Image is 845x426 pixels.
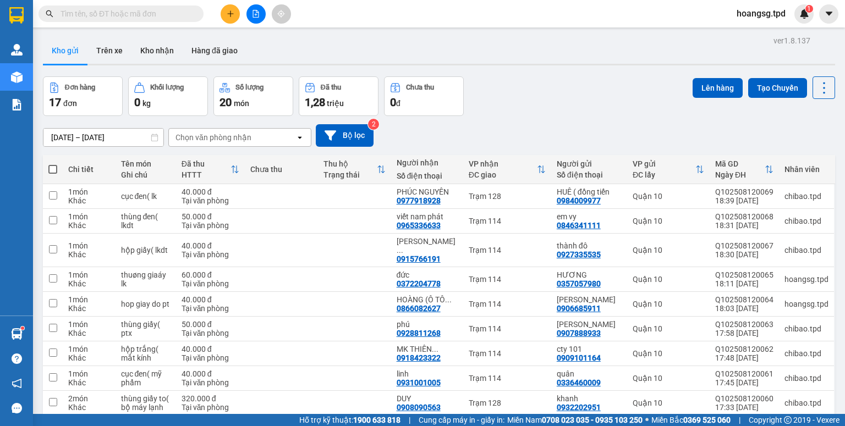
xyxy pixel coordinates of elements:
div: 18:30 [DATE] [715,250,773,259]
div: HƯƠNG [557,270,622,279]
div: cục đen( lk [121,192,171,201]
span: hoangsg.tpd [728,7,794,20]
div: ĐC lấy [633,170,695,179]
div: 1 món [68,295,110,304]
span: Cung cấp máy in - giấy in: [419,414,504,426]
span: 0 [134,96,140,109]
span: search [46,10,53,18]
div: chibao.tpd [784,324,828,333]
div: Trạm 128 [469,192,546,201]
div: Khác [68,196,110,205]
div: Trạm 114 [469,349,546,358]
button: Trên xe [87,37,131,64]
div: linh [397,369,458,378]
span: triệu [327,99,344,108]
div: PHÚC NGUYÊN [397,187,458,196]
div: 0932202951 [557,403,601,412]
span: kg [142,99,151,108]
div: Trạm 114 [469,217,546,225]
div: 17:45 [DATE] [715,378,773,387]
button: plus [221,4,240,24]
div: Số lượng [235,84,264,91]
img: logo-vxr [9,7,24,24]
div: chibao.tpd [784,217,828,225]
div: phú [397,320,458,329]
div: 17:58 [DATE] [715,329,773,338]
th: Toggle SortBy [463,155,551,184]
th: Toggle SortBy [627,155,710,184]
div: Q102508120063 [715,320,773,329]
div: Trạm 114 [469,300,546,308]
div: chibao.tpd [784,349,828,358]
div: khanh [557,394,622,403]
span: file-add [252,10,260,18]
div: hop giay do pt [121,300,171,308]
div: hugo [557,320,622,329]
div: Quận 10 [633,349,704,358]
div: HOÀNG (Ô TÔ TP [397,295,458,304]
span: 1,28 [305,96,325,109]
span: Miền Nam [507,414,643,426]
div: Quận 10 [633,192,704,201]
span: aim [277,10,285,18]
span: Miền Bắc [651,414,731,426]
div: TIẾN NGUYỄN [557,295,622,304]
div: Trạng thái [323,170,377,179]
div: 50.000 đ [182,212,239,221]
img: solution-icon [11,99,23,110]
span: đơn [63,99,77,108]
img: warehouse-icon [11,71,23,83]
div: thùng giấy( ptx [121,320,171,338]
div: hoangsg.tpd [784,300,828,308]
button: aim [272,4,291,24]
button: file-add [246,4,266,24]
div: 0928811268 [397,329,441,338]
span: ... [432,345,438,353]
div: 0909101164 [557,353,601,362]
div: 17:48 [DATE] [715,353,773,362]
div: hộp giấy( lkdt [121,246,171,255]
div: 40.000 đ [182,187,239,196]
div: thành đô [557,241,622,250]
div: Tại văn phòng [182,279,239,288]
span: | [739,414,740,426]
div: Q102508120060 [715,394,773,403]
div: 1 món [68,241,110,250]
button: Khối lượng0kg [128,76,208,116]
div: VP gửi [633,159,695,168]
div: VP nhận [469,159,537,168]
div: cục đen( mỹ phẩm [121,369,171,387]
div: 320.000 đ [182,394,239,403]
div: 0372204778 [397,279,441,288]
div: chibao.tpd [784,192,828,201]
div: thuøng giaáy lk [121,270,171,288]
button: Chưa thu0đ [384,76,464,116]
span: đ [396,99,400,108]
div: hộp trắng( mắt kính [121,345,171,362]
div: Mã GD [715,159,765,168]
button: Số lượng20món [213,76,293,116]
div: Trạm 114 [469,324,546,333]
button: Kho gửi [43,37,87,64]
div: Quận 10 [633,324,704,333]
div: Khác [68,403,110,412]
svg: open [295,133,304,142]
th: Toggle SortBy [710,155,779,184]
div: 40.000 đ [182,241,239,250]
div: 1 món [68,270,110,279]
div: Quận 10 [633,217,704,225]
img: warehouse-icon [11,328,23,340]
div: Quận 10 [633,374,704,383]
strong: 1900 633 818 [353,416,400,424]
div: 60.000 đ [182,270,239,279]
div: 50.000 đ [182,320,239,329]
div: 18:31 [DATE] [715,221,773,230]
th: Toggle SortBy [176,155,245,184]
span: ... [445,295,452,304]
div: quân [557,369,622,378]
div: TRẦN NGỌC SƠN [397,237,458,255]
button: Tạo Chuyến [748,78,807,98]
div: cty 101 [557,345,622,353]
div: Tại văn phòng [182,221,239,230]
div: thùng giấy to( bộ máy lạnh [121,394,171,412]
